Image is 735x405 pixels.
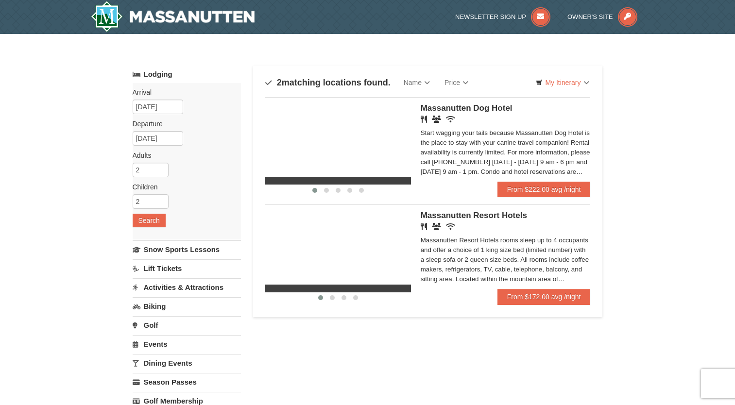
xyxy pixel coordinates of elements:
[567,13,613,20] span: Owner's Site
[432,116,441,123] i: Banquet Facilities
[497,289,591,304] a: From $172.00 avg /night
[567,13,637,20] a: Owner's Site
[133,259,241,277] a: Lift Tickets
[497,182,591,197] a: From $222.00 avg /night
[133,373,241,391] a: Season Passes
[432,223,441,230] i: Banquet Facilities
[446,223,455,230] i: Wireless Internet (free)
[133,214,166,227] button: Search
[133,297,241,315] a: Biking
[133,240,241,258] a: Snow Sports Lessons
[91,1,255,32] img: Massanutten Resort Logo
[133,151,234,160] label: Adults
[133,354,241,372] a: Dining Events
[133,278,241,296] a: Activities & Attractions
[446,116,455,123] i: Wireless Internet (free)
[421,128,591,177] div: Start wagging your tails because Massanutten Dog Hotel is the place to stay with your canine trav...
[421,236,591,284] div: Massanutten Resort Hotels rooms sleep up to 4 occupants and offer a choice of 1 king size bed (li...
[133,182,234,192] label: Children
[530,75,595,90] a: My Itinerary
[133,316,241,334] a: Golf
[133,119,234,129] label: Departure
[91,1,255,32] a: Massanutten Resort
[133,87,234,97] label: Arrival
[455,13,550,20] a: Newsletter Sign Up
[133,66,241,83] a: Lodging
[455,13,526,20] span: Newsletter Sign Up
[133,335,241,353] a: Events
[396,73,437,92] a: Name
[421,223,427,230] i: Restaurant
[421,211,527,220] span: Massanutten Resort Hotels
[437,73,476,92] a: Price
[421,116,427,123] i: Restaurant
[421,103,513,113] span: Massanutten Dog Hotel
